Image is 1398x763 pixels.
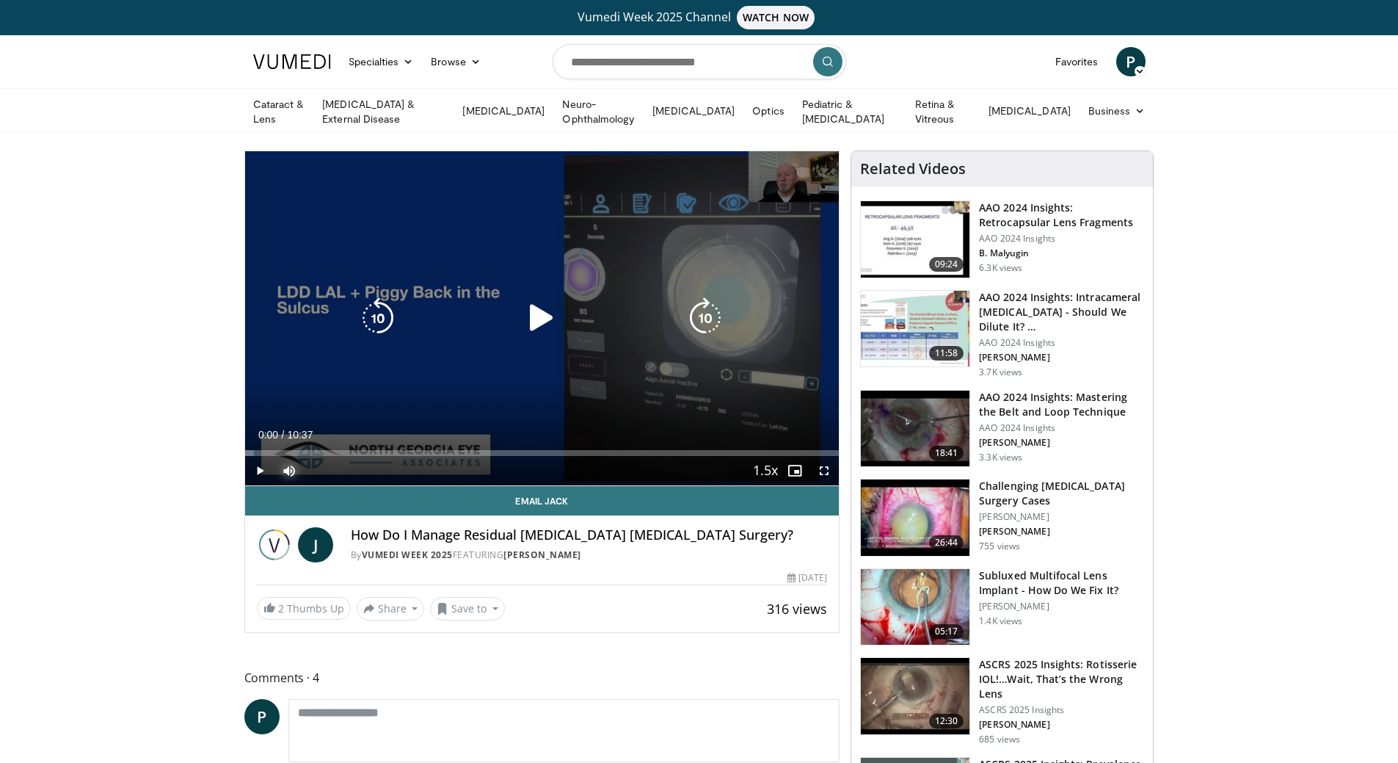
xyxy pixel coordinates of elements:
p: [PERSON_NAME] [979,437,1144,449]
h3: AAO 2024 Insights: Retrocapsular Lens Fragments [979,200,1144,230]
a: Vumedi Week 2025 ChannelWATCH NOW [255,6,1143,29]
button: Save to [430,597,505,621]
video-js: Video Player [245,151,840,486]
h3: AAO 2024 Insights: Mastering the Belt and Loop Technique [979,390,1144,419]
h3: Challenging [MEDICAL_DATA] Surgery Cases [979,479,1144,508]
a: [MEDICAL_DATA] [454,96,553,126]
button: Fullscreen [809,456,839,485]
a: 11:58 AAO 2024 Insights: Intracameral [MEDICAL_DATA] - Should We Dilute It? … AAO 2024 Insights [... [860,290,1144,378]
p: [PERSON_NAME] [979,719,1144,731]
a: Vumedi Week 2025 [362,549,453,561]
a: Cataract & Lens [244,97,314,126]
a: Retina & Vitreous [906,97,980,126]
span: 09:24 [929,257,964,272]
img: 5ae980af-743c-4d96-b653-dad8d2e81d53.150x105_q85_crop-smart_upscale.jpg [861,658,969,734]
a: 12:30 ASCRS 2025 Insights: Rotisserie IOL!…Wait, That’s the Wrong Lens ASCRS 2025 Insights [PERSO... [860,657,1144,745]
img: 3fc25be6-574f-41c0-96b9-b0d00904b018.150x105_q85_crop-smart_upscale.jpg [861,569,969,646]
a: [MEDICAL_DATA] [980,96,1080,126]
div: [DATE] [787,571,827,585]
img: de733f49-b136-4bdc-9e00-4021288efeb7.150x105_q85_crop-smart_upscale.jpg [861,291,969,367]
a: Neuro-Ophthalmology [553,97,644,126]
span: WATCH NOW [737,6,815,29]
button: Playback Rate [751,456,780,485]
p: 3.7K views [979,366,1022,378]
a: Pediatric & [MEDICAL_DATA] [793,97,906,126]
p: AAO 2024 Insights [979,422,1144,434]
span: / [282,429,285,441]
p: [PERSON_NAME] [979,526,1144,538]
span: 2 [278,601,284,615]
span: Comments 4 [244,668,840,687]
a: 09:24 AAO 2024 Insights: Retrocapsular Lens Fragments AAO 2024 Insights B. Malyugin 6.3K views [860,200,1144,278]
a: P [244,699,280,734]
p: 1.4K views [979,615,1022,627]
h3: AAO 2024 Insights: Intracameral [MEDICAL_DATA] - Should We Dilute It? … [979,290,1144,334]
div: Progress Bar [245,450,840,456]
a: Specialties [340,47,423,76]
img: 05a6f048-9eed-46a7-93e1-844e43fc910c.150x105_q85_crop-smart_upscale.jpg [861,480,969,556]
a: 18:41 AAO 2024 Insights: Mastering the Belt and Loop Technique AAO 2024 Insights [PERSON_NAME] 3.... [860,390,1144,468]
a: 05:17 Subluxed Multifocal Lens Implant - How Do We Fix It? [PERSON_NAME] 1.4K views [860,568,1144,646]
p: [PERSON_NAME] [979,511,1144,523]
span: 05:17 [929,624,964,639]
img: VuMedi Logo [253,54,331,69]
button: Mute [274,456,304,485]
h4: Related Videos [860,160,966,178]
button: Enable picture-in-picture mode [780,456,809,485]
h3: ASCRS 2025 Insights: Rotisserie IOL!…Wait, That’s the Wrong Lens [979,657,1144,701]
a: Favorites [1046,47,1107,76]
img: 22a3a3a3-03de-4b31-bd81-a17540334f4a.150x105_q85_crop-smart_upscale.jpg [861,391,969,467]
h4: How Do I Manage Residual [MEDICAL_DATA] [MEDICAL_DATA] Surgery? [351,527,828,543]
a: [PERSON_NAME] [503,549,581,561]
a: 2 Thumbs Up [257,597,351,620]
a: Business [1080,96,1154,126]
span: 11:58 [929,346,964,361]
p: ASCRS 2025 Insights [979,704,1144,716]
p: AAO 2024 Insights [979,337,1144,349]
a: [MEDICAL_DATA] & External Disease [313,97,454,126]
span: 26:44 [929,535,964,550]
button: Share [357,597,425,621]
a: Email Jack [245,486,840,516]
p: 685 views [979,734,1020,745]
span: 10:37 [287,429,313,441]
p: [PERSON_NAME] [979,352,1144,364]
img: Vumedi Week 2025 [257,527,292,563]
span: 0:00 [258,429,278,441]
p: 755 views [979,540,1020,552]
span: 12:30 [929,714,964,728]
a: P [1116,47,1146,76]
div: By FEATURING [351,549,828,562]
p: 3.3K views [979,452,1022,463]
a: J [298,527,333,563]
p: [PERSON_NAME] [979,601,1144,612]
button: Play [245,456,274,485]
h3: Subluxed Multifocal Lens Implant - How Do We Fix It? [979,568,1144,598]
a: Optics [743,96,793,126]
a: Browse [422,47,489,76]
a: [MEDICAL_DATA] [644,96,743,126]
img: 01f52a5c-6a53-4eb2-8a1d-dad0d168ea80.150x105_q85_crop-smart_upscale.jpg [861,201,969,278]
p: 6.3K views [979,262,1022,274]
p: AAO 2024 Insights [979,233,1144,245]
input: Search topics, interventions [553,44,846,79]
span: 316 views [767,600,827,618]
a: 26:44 Challenging [MEDICAL_DATA] Surgery Cases [PERSON_NAME] [PERSON_NAME] 755 views [860,479,1144,557]
p: B. Malyugin [979,247,1144,259]
span: 18:41 [929,446,964,460]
